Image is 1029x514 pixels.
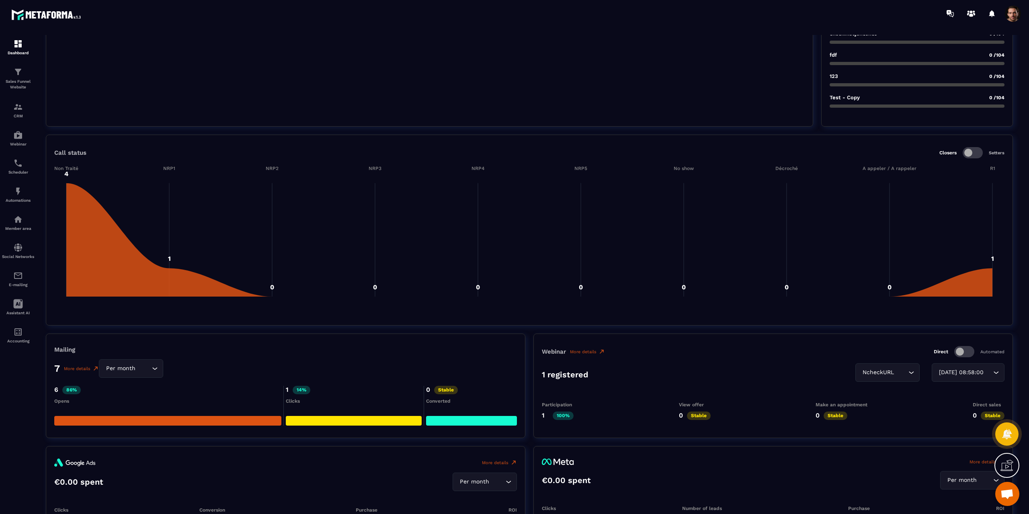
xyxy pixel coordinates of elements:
[2,170,34,174] p: Scheduler
[679,402,711,408] p: View offer
[508,507,517,513] p: ROI
[369,166,381,171] tspan: NRP3
[64,365,99,372] a: More details
[453,473,517,491] div: Search for option
[830,52,837,58] p: fdf
[163,166,175,171] tspan: NRP1
[2,283,34,287] p: E-mailing
[542,412,545,420] p: 1
[2,51,34,55] p: Dashboard
[2,114,34,118] p: CRM
[13,327,23,337] img: accountant
[542,475,591,485] p: €0.00 spent
[2,79,34,90] p: Sales Funnel Website
[679,412,683,420] p: 0
[2,226,34,231] p: Member area
[13,186,23,196] img: automations
[2,311,34,315] p: Assistant AI
[13,243,23,252] img: social-network
[939,150,957,156] p: Closers
[13,67,23,77] img: formation
[2,321,34,349] a: accountantaccountantAccounting
[13,158,23,168] img: scheduler
[458,477,491,486] span: Per month
[934,349,948,354] p: Direct
[54,363,60,374] p: 7
[13,102,23,112] img: formation
[830,73,838,79] p: 123
[491,477,504,486] input: Search for option
[54,507,68,513] p: Clicks
[510,459,517,466] img: arrowUpRight
[99,359,163,378] div: Search for option
[137,364,150,373] input: Search for option
[599,348,605,355] img: narrow-up-right-o.6b7c60e2.svg
[996,506,1004,511] p: ROI
[2,339,34,343] p: Accounting
[863,166,916,171] tspan: A appeler / A rappeler
[2,96,34,124] a: formationformationCRM
[981,412,1004,420] p: Stable
[199,507,225,513] p: Conversion
[896,368,906,377] input: Search for option
[426,386,430,394] p: 0
[816,412,820,420] p: 0
[286,398,422,404] div: Clicks
[674,166,694,171] tspan: No show
[2,61,34,96] a: formationformationSales Funnel Website
[937,368,985,377] span: [DATE] 08:58:00
[855,363,920,382] div: Search for option
[542,402,574,408] p: Participation
[54,346,517,353] p: Mailing
[11,7,84,22] img: logo
[13,271,23,281] img: email
[2,198,34,203] p: Automations
[861,368,896,377] span: NcheckURL
[54,149,86,156] p: Call status
[2,180,34,209] a: automationsautomationsAutomations
[54,386,58,394] p: 6
[2,33,34,61] a: formationformationDashboard
[989,150,1004,156] p: Setters
[2,152,34,180] a: schedulerschedulerScheduler
[687,412,711,420] p: Stable
[985,368,991,377] input: Search for option
[13,130,23,140] img: automations
[13,215,23,224] img: automations
[104,364,137,373] span: Per month
[54,398,281,404] div: Opens
[553,412,574,420] p: 100%
[542,348,566,355] p: Webinar
[542,459,574,465] img: metaLogo
[945,476,978,485] span: Per month
[62,386,81,394] p: 86%
[989,95,1004,100] span: 0 /104
[2,254,34,259] p: Social Networks
[2,293,34,321] a: Assistant AI
[2,124,34,152] a: automationsautomationsWebinar
[54,459,96,467] img: googleAdsLogo
[92,365,99,372] img: narrow-up-right-o.6b7c60e2.svg
[973,402,1004,408] p: Direct sales
[434,386,458,394] p: Stable
[54,477,103,487] p: €0.00 spent
[54,166,78,171] tspan: Non Traité
[2,265,34,293] a: emailemailE-mailing
[980,349,1004,354] p: Automated
[824,412,847,420] p: Stable
[471,166,484,171] tspan: NRP4
[482,459,517,467] a: More details
[682,506,722,511] p: Number of leads
[574,166,587,171] tspan: NRP5
[848,506,870,511] p: Purchase
[293,386,310,394] p: 14%
[973,412,977,420] p: 0
[990,166,995,171] tspan: R1
[940,471,1004,489] div: Search for option
[970,459,1004,465] a: More details
[775,166,798,171] tspan: Décroché
[830,94,860,100] p: Test - Copy
[2,237,34,265] a: social-networksocial-networkSocial Networks
[978,476,991,485] input: Search for option
[426,398,517,404] div: Converted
